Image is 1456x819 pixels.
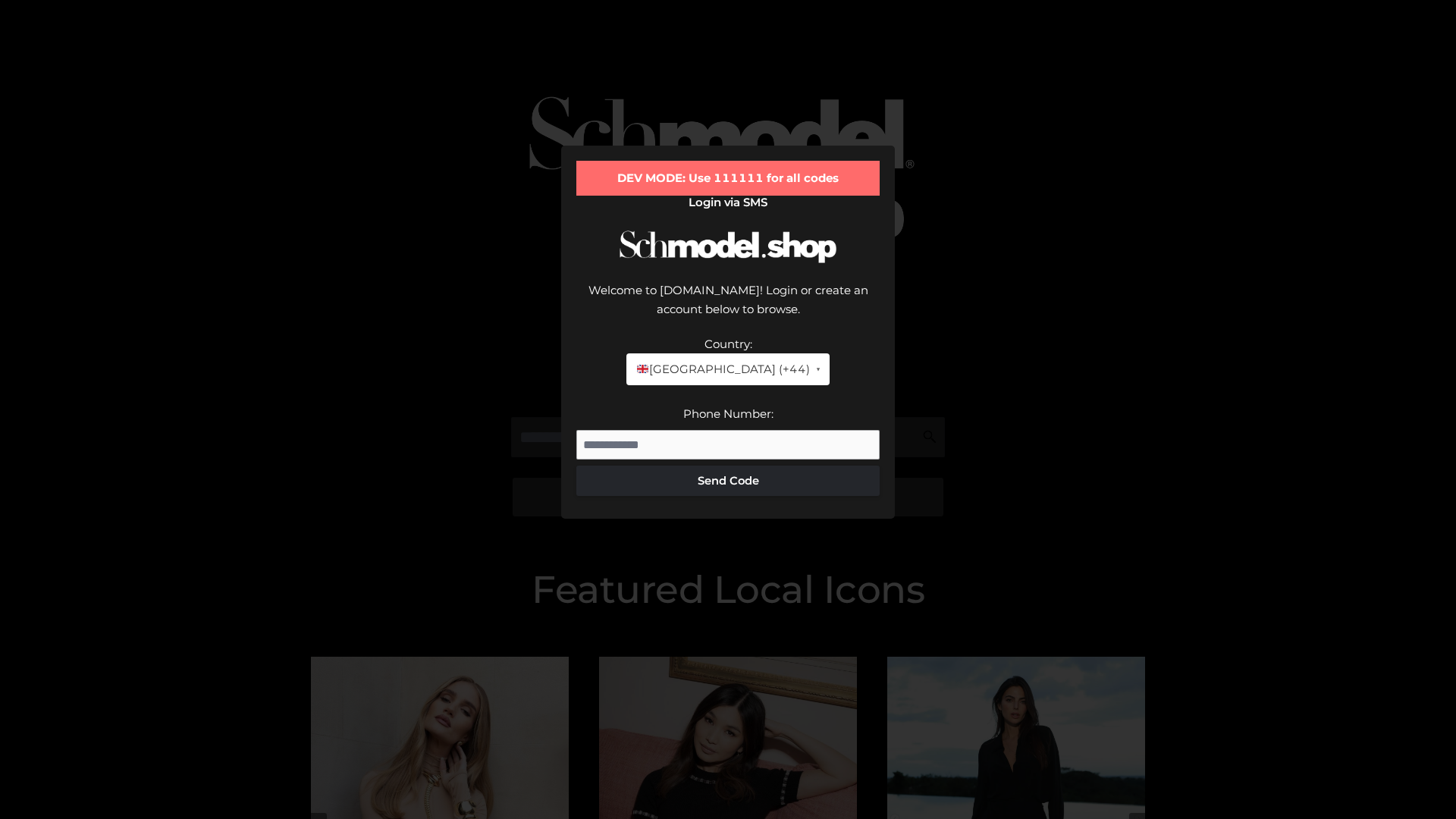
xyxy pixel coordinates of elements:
div: Welcome to [DOMAIN_NAME]! Login or create an account below to browse. [576,281,880,334]
h2: Login via SMS [576,196,880,209]
label: Phone Number: [683,406,773,421]
img: Schmodel Logo [614,217,842,277]
span: [GEOGRAPHIC_DATA] (+44) [635,359,809,379]
img: 🇬🇧 [637,363,648,375]
label: Country: [704,337,752,351]
div: DEV MODE: Use 111111 for all codes [576,161,880,196]
button: Send Code [576,466,880,496]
